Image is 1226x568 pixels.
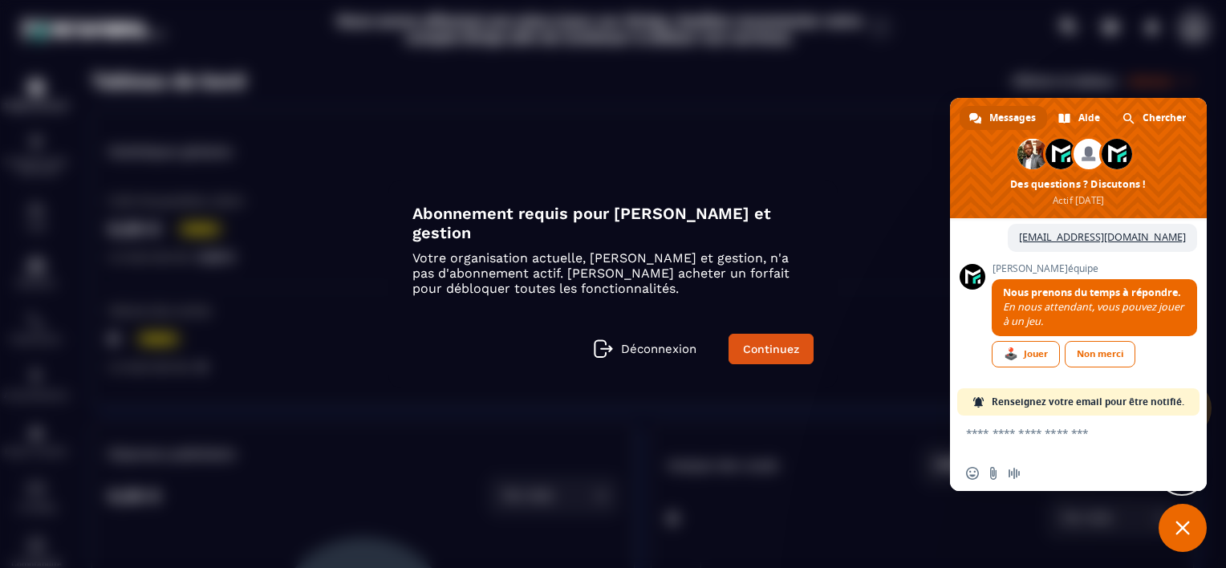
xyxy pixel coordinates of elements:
span: Aide [1078,106,1100,130]
a: Aide [1049,106,1111,130]
span: Chercher [1143,106,1186,130]
span: Insérer un emoji [966,467,979,480]
span: Messages [989,106,1036,130]
span: Envoyer un fichier [987,467,1000,480]
h4: Abonnement requis pour [PERSON_NAME] et gestion [412,204,814,242]
a: Non merci [1065,341,1135,367]
span: En nous attendant, vous pouvez jouer à un jeu. [1003,300,1183,328]
p: Votre organisation actuelle, [PERSON_NAME] et gestion, n'a pas d'abonnement actif. [PERSON_NAME] ... [412,250,814,296]
span: [PERSON_NAME]équipe [992,263,1197,274]
a: Déconnexion [594,339,696,359]
a: Fermer le chat [1159,504,1207,552]
a: Jouer [992,341,1060,367]
textarea: Entrez votre message... [966,416,1159,456]
a: Messages [960,106,1047,130]
a: Continuez [729,334,814,364]
p: Déconnexion [621,342,696,356]
span: Message audio [1008,467,1021,480]
span: Nous prenons du temps à répondre. [1003,286,1181,299]
a: [EMAIL_ADDRESS][DOMAIN_NAME] [1019,230,1186,244]
a: Chercher [1113,106,1197,130]
span: Renseignez votre email pour être notifié. [992,388,1184,416]
span: 🕹️ [1004,347,1018,360]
